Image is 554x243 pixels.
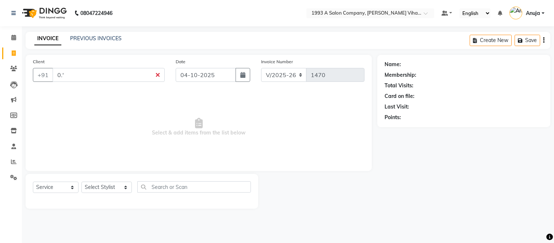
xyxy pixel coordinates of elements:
[385,61,401,68] div: Name:
[19,3,69,23] img: logo
[34,32,61,45] a: INVOICE
[137,181,251,193] input: Search or Scan
[261,58,293,65] label: Invoice Number
[385,92,414,100] div: Card on file:
[515,35,540,46] button: Save
[176,58,186,65] label: Date
[509,7,522,19] img: Anuja
[470,35,512,46] button: Create New
[70,35,122,42] a: PREVIOUS INVOICES
[80,3,112,23] b: 08047224946
[385,114,401,121] div: Points:
[53,68,165,82] input: Search by Name/Mobile/Email/Code
[385,82,413,90] div: Total Visits:
[526,10,540,17] span: Anuja
[385,71,416,79] div: Membership:
[33,91,364,164] span: Select & add items from the list below
[33,68,53,82] button: +91
[385,103,409,111] div: Last Visit:
[33,58,45,65] label: Client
